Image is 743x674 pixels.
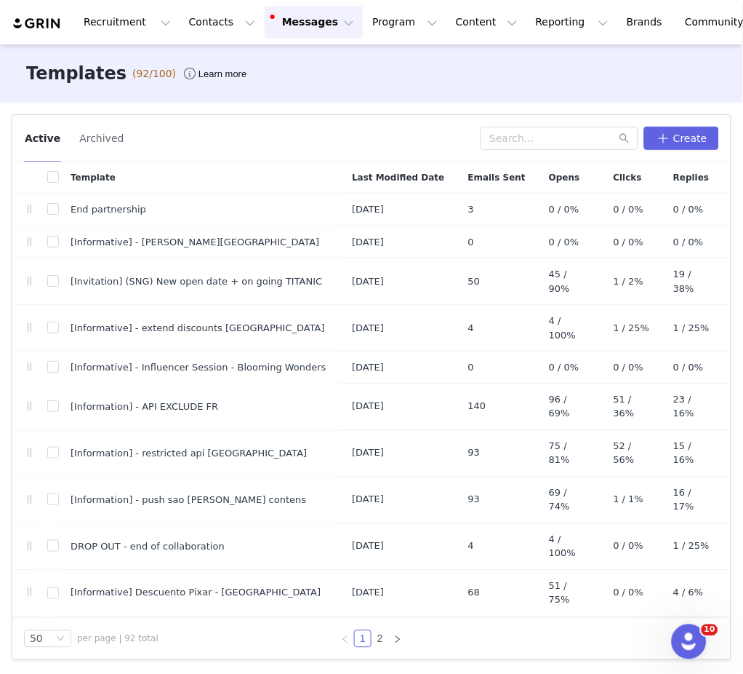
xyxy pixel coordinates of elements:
[468,274,481,289] span: 50
[614,393,650,421] span: 51 / 36%
[673,393,713,421] span: 23 / 16%
[673,171,709,184] span: Replies
[468,493,481,507] span: 93
[468,446,481,461] span: 93
[364,6,446,39] button: Program
[702,625,718,636] span: 10
[352,321,384,336] span: [DATE]
[614,171,642,184] span: Clicks
[614,440,650,468] span: 52 / 56%
[673,486,713,515] span: 16 / 17%
[644,127,719,150] button: Create
[352,202,384,217] span: [DATE]
[614,202,644,217] span: 0 / 0%
[352,274,384,289] span: [DATE]
[549,440,590,468] span: 75 / 81%
[352,539,384,554] span: [DATE]
[549,235,579,250] span: 0 / 0%
[352,446,384,461] span: [DATE]
[614,321,650,336] span: 1 / 25%
[71,539,225,554] span: DROP OUT - end of collaboration
[468,400,486,414] span: 140
[549,393,590,421] span: 96 / 69%
[196,67,249,82] div: Tooltip anchor
[549,579,590,608] span: 51 / 75%
[614,274,644,289] span: 1 / 2%
[30,631,43,647] div: 50
[614,360,644,375] span: 0 / 0%
[71,202,146,217] span: End partnership
[352,400,384,414] span: [DATE]
[24,127,61,150] button: Active
[12,17,63,31] img: grin logo
[481,127,638,150] input: Search...
[354,630,371,648] li: 1
[56,635,65,645] i: icon: down
[352,235,384,250] span: [DATE]
[71,235,320,250] span: [Informative] - [PERSON_NAME][GEOGRAPHIC_DATA]
[468,321,474,336] span: 4
[180,6,264,39] button: Contacts
[265,6,363,39] button: Messages
[71,321,325,336] span: [Informative] - extend discounts [GEOGRAPHIC_DATA]
[614,539,644,554] span: 0 / 0%
[468,171,526,184] span: Emails Sent
[337,630,354,648] li: Previous Page
[71,360,326,375] span: [Informative] - Influencer Session - Blooming Wonders
[71,274,322,289] span: [Invitation] (SNG) New open date + on going TITANIC
[468,235,474,250] span: 0
[549,533,590,561] span: 4 / 100%
[549,202,579,217] span: 0 / 0%
[549,360,579,375] span: 0 / 0%
[389,630,406,648] li: Next Page
[79,127,124,150] button: Archived
[71,446,307,461] span: [Information] - restricted api [GEOGRAPHIC_DATA]
[75,6,180,39] button: Recruitment
[549,486,590,515] span: 69 / 74%
[355,631,371,647] a: 1
[71,400,218,414] span: [Information] - API EXCLUDE FR
[26,60,126,87] h3: Templates
[352,493,384,507] span: [DATE]
[614,493,644,507] span: 1 / 1%
[618,6,675,39] a: Brands
[673,440,713,468] span: 15 / 16%
[672,625,707,659] iframe: Intercom live chat
[352,586,384,600] span: [DATE]
[393,635,402,644] i: icon: right
[468,202,474,217] span: 3
[71,171,116,184] span: Template
[614,235,644,250] span: 0 / 0%
[673,267,713,296] span: 19 / 38%
[468,539,474,554] span: 4
[372,631,388,647] a: 2
[77,633,158,646] span: per page | 92 total
[468,360,474,375] span: 0
[132,66,176,82] span: (92/100)
[549,267,590,296] span: 45 / 90%
[371,630,389,648] li: 2
[71,493,306,507] span: [Information] - push sao [PERSON_NAME] contens
[71,586,321,600] span: [Informative] Descuento Pixar - [GEOGRAPHIC_DATA]
[619,133,630,143] i: icon: search
[549,171,580,184] span: Opens
[447,6,526,39] button: Content
[341,635,350,644] i: icon: left
[468,586,481,600] span: 68
[614,586,644,600] span: 0 / 0%
[352,360,384,375] span: [DATE]
[527,6,617,39] button: Reporting
[352,171,444,184] span: Last Modified Date
[549,314,590,342] span: 4 / 100%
